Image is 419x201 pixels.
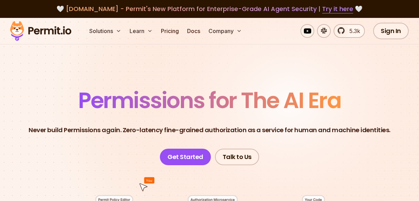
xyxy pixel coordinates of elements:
a: Pricing [158,24,182,38]
button: Company [206,24,245,38]
a: Docs [184,24,203,38]
span: Permissions for The AI Era [78,85,341,116]
a: Sign In [373,23,409,39]
img: Permit logo [7,19,74,43]
span: [DOMAIN_NAME] - Permit's New Platform for Enterprise-Grade AI Agent Security | [66,4,353,13]
button: Solutions [86,24,124,38]
a: 5.3k [334,24,365,38]
p: Never build Permissions again. Zero-latency fine-grained authorization as a service for human and... [29,125,390,135]
div: 🤍 🤍 [17,4,402,14]
span: 5.3k [345,27,360,35]
a: Talk to Us [215,149,259,165]
a: Get Started [160,149,211,165]
a: Try it here [322,4,353,13]
button: Learn [127,24,155,38]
